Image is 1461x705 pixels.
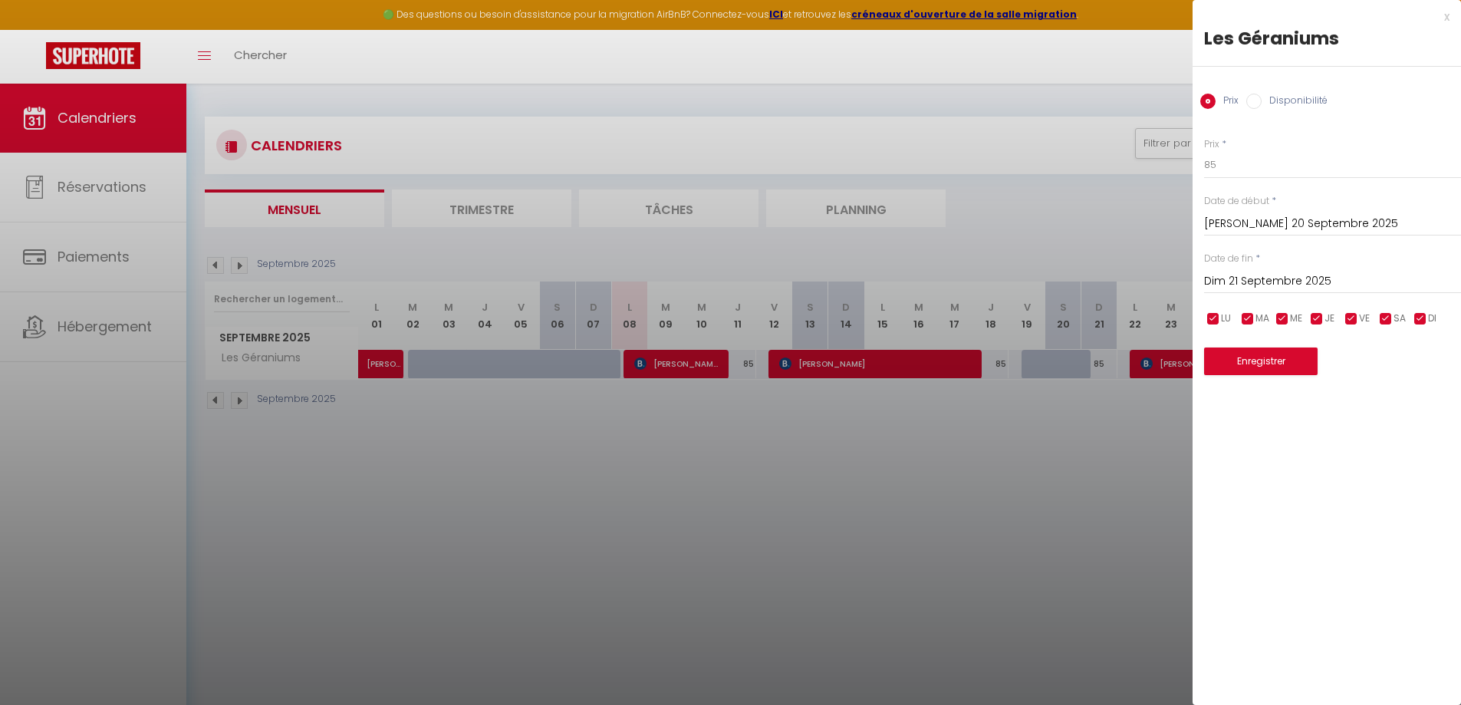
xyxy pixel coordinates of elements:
[1193,8,1449,26] div: x
[1204,137,1219,152] label: Prix
[1394,311,1406,326] span: SA
[1290,311,1302,326] span: ME
[1204,26,1449,51] div: Les Géraniums
[1221,311,1231,326] span: LU
[1255,311,1269,326] span: MA
[1204,252,1253,266] label: Date de fin
[1262,94,1328,110] label: Disponibilité
[1359,311,1370,326] span: VE
[1428,311,1436,326] span: DI
[12,6,58,52] button: Ouvrir le widget de chat LiveChat
[1216,94,1239,110] label: Prix
[1204,348,1318,375] button: Enregistrer
[1204,194,1269,209] label: Date de début
[1324,311,1334,326] span: JE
